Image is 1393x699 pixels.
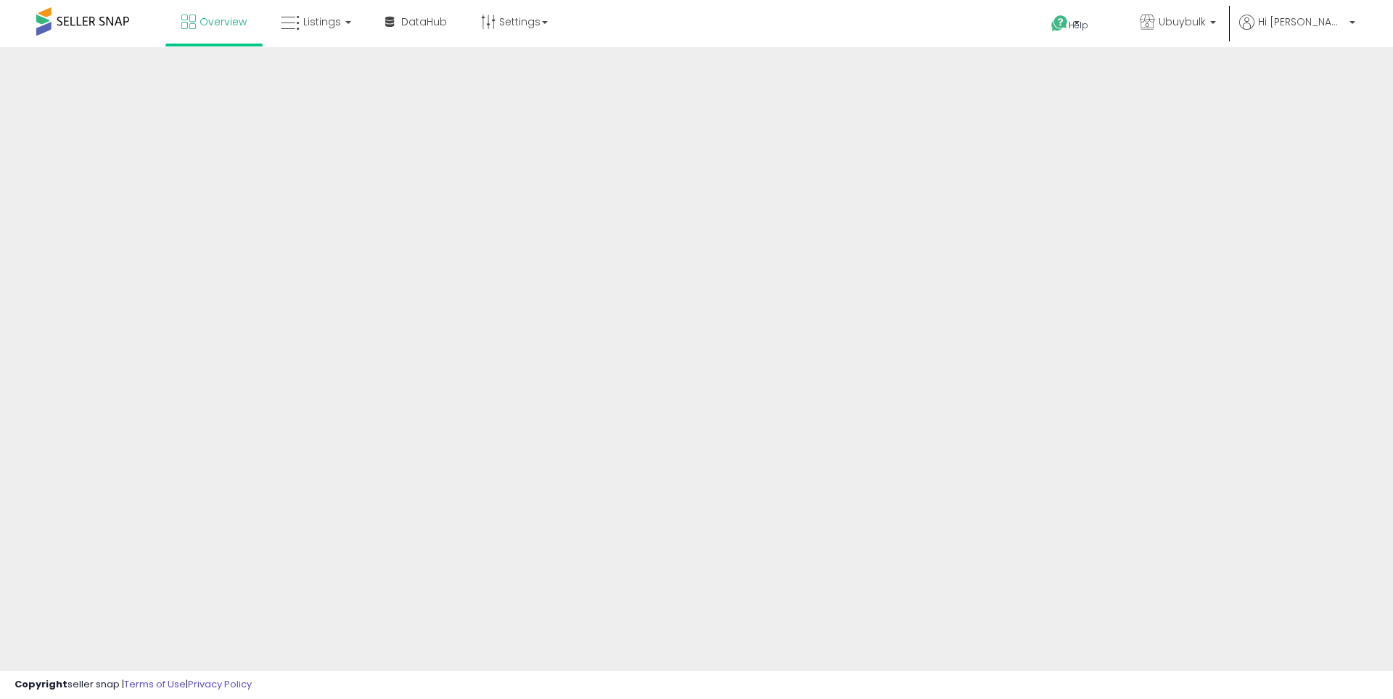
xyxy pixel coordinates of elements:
[1239,15,1355,47] a: Hi [PERSON_NAME]
[1069,19,1088,31] span: Help
[200,15,247,29] span: Overview
[401,15,447,29] span: DataHub
[1159,15,1206,29] span: Ubuybulk
[1051,15,1069,33] i: Get Help
[1040,4,1117,47] a: Help
[1258,15,1345,29] span: Hi [PERSON_NAME]
[303,15,341,29] span: Listings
